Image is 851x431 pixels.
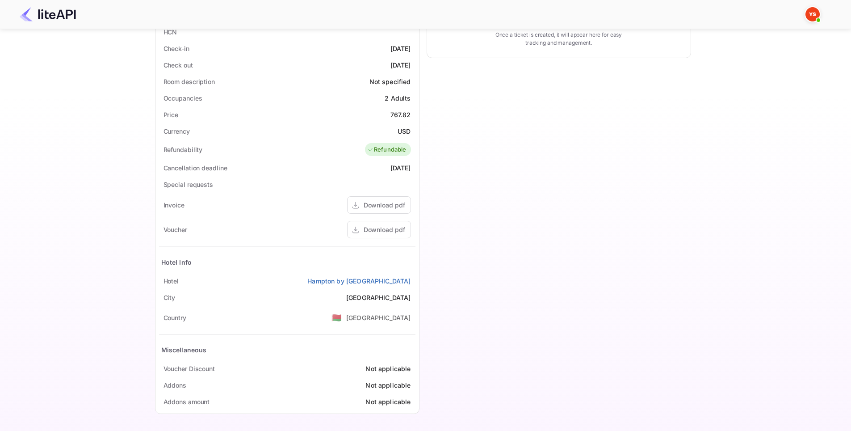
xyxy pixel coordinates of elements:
[488,31,629,47] p: Once a ticket is created, it will appear here for easy tracking and management.
[390,110,411,119] div: 767.82
[365,364,411,373] div: Not applicable
[365,397,411,406] div: Not applicable
[163,180,213,189] div: Special requests
[331,309,342,325] span: United States
[364,200,405,210] div: Download pdf
[346,313,411,322] div: [GEOGRAPHIC_DATA]
[805,7,820,21] img: Yandex Support
[390,44,411,53] div: [DATE]
[163,27,177,37] div: HCN
[364,225,405,234] div: Download pdf
[346,293,411,302] div: [GEOGRAPHIC_DATA]
[163,364,215,373] div: Voucher Discount
[163,60,193,70] div: Check out
[163,77,215,86] div: Room description
[163,380,186,390] div: Addons
[390,163,411,173] div: [DATE]
[163,145,203,154] div: Refundability
[367,145,407,154] div: Refundable
[163,397,210,406] div: Addons amount
[398,127,411,136] div: USD
[369,77,411,86] div: Not specified
[163,163,227,173] div: Cancellation deadline
[163,110,179,119] div: Price
[163,200,184,210] div: Invoice
[163,293,176,302] div: City
[163,313,186,322] div: Country
[163,44,189,53] div: Check-in
[163,225,187,234] div: Voucher
[385,93,411,103] div: 2 Adults
[307,276,411,286] a: Hampton by [GEOGRAPHIC_DATA]
[161,258,192,267] div: Hotel Info
[163,276,179,286] div: Hotel
[161,345,207,355] div: Miscellaneous
[365,380,411,390] div: Not applicable
[390,60,411,70] div: [DATE]
[163,127,190,136] div: Currency
[163,93,202,103] div: Occupancies
[20,7,76,21] img: LiteAPI Logo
